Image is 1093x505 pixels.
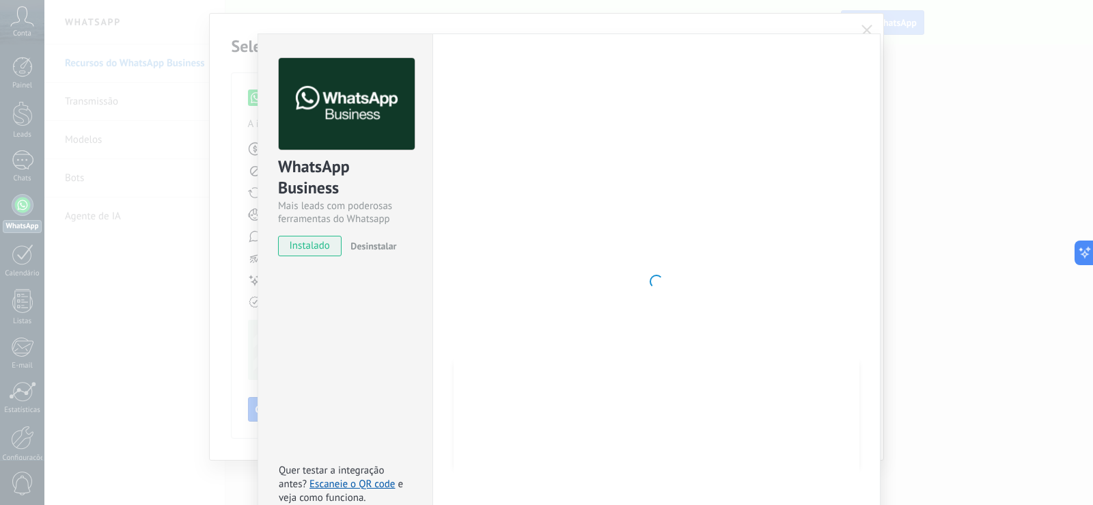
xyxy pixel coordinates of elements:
[278,156,413,200] div: WhatsApp Business
[279,236,341,256] span: instalado
[279,464,384,491] span: Quer testar a integração antes?
[279,478,403,504] span: e veja como funciona.
[309,478,395,491] a: Escaneie o QR code
[350,240,396,252] span: Desinstalar
[345,236,396,256] button: Desinstalar
[278,200,413,226] div: Mais leads com poderosas ferramentas do Whatsapp
[279,58,415,150] img: logo_main.png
